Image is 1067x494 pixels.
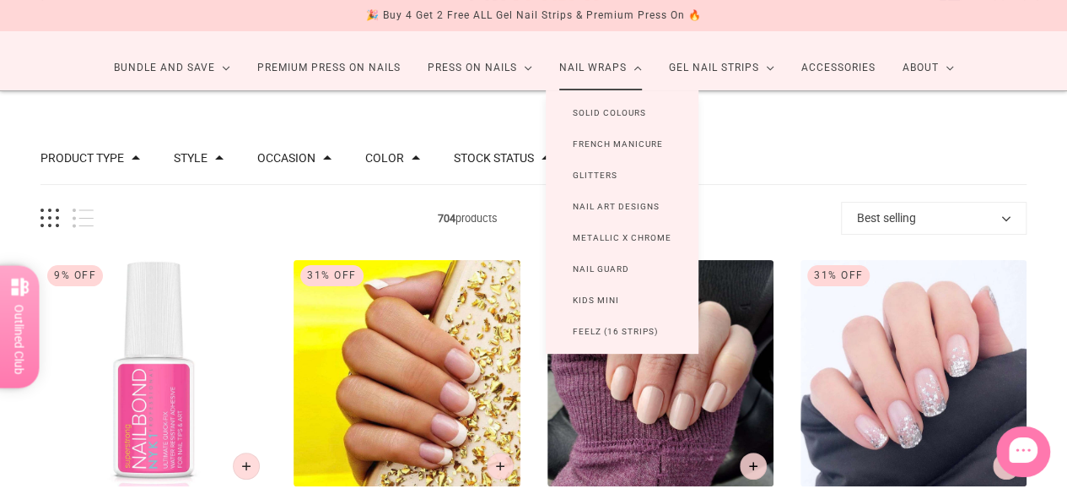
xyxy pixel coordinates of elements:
a: Kids Mini [546,285,646,316]
div: 9% Off [47,265,103,286]
a: Press On Nails [414,46,546,90]
a: Feelz (16 Strips) [546,316,685,347]
button: Best selling [841,202,1027,235]
button: Add to cart [487,453,514,480]
a: French Manicure [546,128,690,160]
div: 31% Off [300,265,364,286]
button: Filter by Color [365,152,404,164]
button: Add to cart [740,453,767,480]
button: Add to cart [233,453,260,480]
button: Filter by Style [174,152,207,164]
button: Add to cart [993,453,1020,480]
a: Gel Nail Strips [655,46,788,90]
b: 704 [438,212,455,225]
button: Grid view [40,209,59,228]
a: About [889,46,967,90]
a: Solid Colours [546,97,673,128]
a: Nail Art Designs [546,191,687,222]
button: Filter by Product type [40,152,124,164]
a: Accessories [788,46,889,90]
a: Premium Press On Nails [244,46,414,90]
a: Nail Wraps [546,46,655,90]
a: Glitters [546,160,644,191]
a: Nail Guard [546,253,656,285]
span: products [94,209,841,227]
button: Filter by Occasion [257,152,315,164]
button: Filter by Stock status [454,152,534,164]
div: 🎉 Buy 4 Get 2 Free ALL Gel Nail Strips & Premium Press On 🔥 [365,7,701,24]
a: Bundle and Save [100,46,244,90]
a: Metallic x Chrome [546,222,698,253]
div: 31% Off [807,265,870,286]
button: List view [73,209,94,228]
